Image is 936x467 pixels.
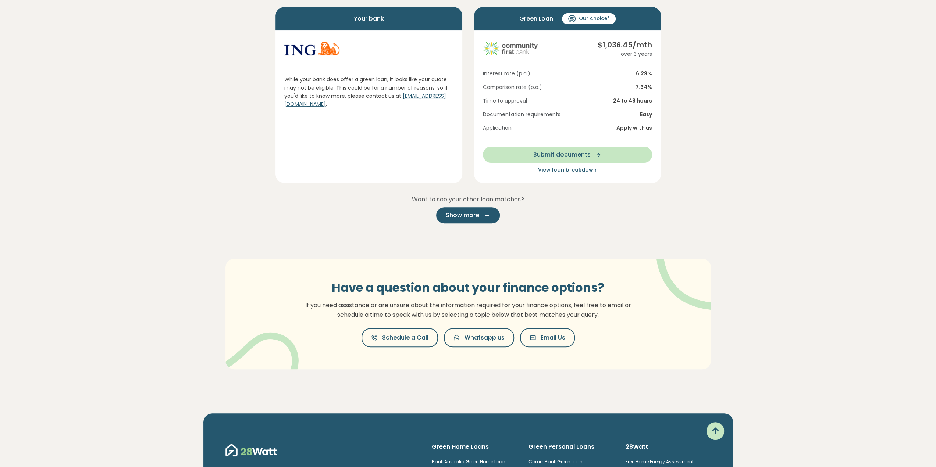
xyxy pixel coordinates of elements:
h6: Green Home Loans [432,443,517,451]
span: 6.29 % [636,70,652,78]
button: Email Us [520,328,575,347]
button: Show more [436,207,500,223]
a: [EMAIL_ADDRESS][DOMAIN_NAME] [284,92,446,108]
a: Free Home Energy Assessment [626,459,694,465]
p: Want to see your other loan matches? [275,195,661,204]
span: Whatsapp us [465,333,505,342]
img: vector [220,313,299,387]
a: CommBank Green Loan [528,459,583,465]
span: 7.34 % [636,83,652,91]
span: Submit documents [533,150,591,159]
div: over 3 years [598,50,652,58]
span: Your bank [354,13,384,25]
span: Schedule a Call [382,333,428,342]
h6: Green Personal Loans [528,443,614,451]
span: Show more [446,211,479,220]
button: Schedule a Call [362,328,438,347]
img: community-first logo [483,39,538,58]
img: vector [637,238,733,310]
span: Email Us [541,333,565,342]
span: Interest rate (p.a.) [483,70,530,78]
span: Documentation requirements [483,111,560,118]
button: Whatsapp us [444,328,514,347]
span: Our choice* [579,15,610,22]
img: 28Watt [225,443,277,457]
span: Green Loan [519,13,553,25]
span: Comparison rate (p.a.) [483,83,542,91]
button: View loan breakdown [483,166,652,174]
span: View loan breakdown [538,166,597,173]
p: While your bank does offer a green loan, it looks like your quote may not be eligible. This could... [284,75,453,108]
span: 24 to 48 hours [613,97,652,105]
h3: Have a question about your finance options? [301,281,636,295]
p: If you need assistance or are unsure about the information required for your finance options, fee... [301,301,636,319]
button: Submit documents [483,147,652,163]
h6: 28Watt [626,443,711,451]
div: $ 1,036.45 /mth [598,39,652,50]
span: Application [483,124,512,132]
span: Time to approval [483,97,527,105]
img: ing logo [284,39,339,58]
a: Bank Australia Green Home Loan [432,459,505,465]
span: Apply with us [616,124,652,132]
span: Easy [640,111,652,118]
